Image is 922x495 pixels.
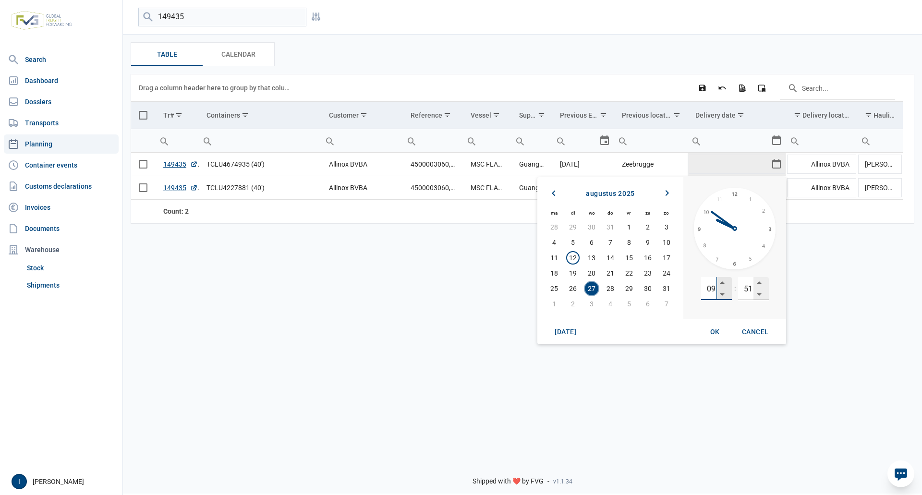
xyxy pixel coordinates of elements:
div: Search box [321,129,339,152]
td: donderdag 7 augustus 2025 [601,235,620,250]
td: Allinox BVBA [321,176,403,200]
td: zondag 31 augustus 2025 [657,281,676,296]
span: 1 [547,297,561,311]
td: woensdag 6 augustus 2025 [582,235,601,250]
td: maandag 18 augustus 2025 [545,266,564,281]
input: Filter cell [552,129,599,152]
td: Column Delivery date [688,102,786,129]
td: Column Containers [199,102,321,129]
span: Shipped with ❤️ by FVG [473,477,544,486]
th: za [638,206,657,219]
div: Select [599,129,610,152]
div: Today [547,323,584,340]
span: 2 [641,220,655,234]
td: vrijdag 5 september 2025 [619,296,638,312]
span: 15 [622,251,636,265]
span: 28 [547,220,561,234]
th: zo [657,206,676,219]
div: Delivery location [802,111,850,119]
div: Next month [658,185,676,202]
a: Dashboard [4,71,119,90]
span: 6 [641,297,655,311]
a: Dossiers [4,92,119,111]
div: Previous ETA [560,111,599,119]
span: 28 [604,282,617,295]
td: donderdag 21 augustus 2025 [601,266,620,281]
td: woensdag 27 augustus 2025 [582,281,601,296]
span: 11 [547,251,561,265]
td: Filter cell [786,129,857,153]
span: Show filter options for column 'Vessel' [493,111,500,119]
span: Cancel [742,328,769,336]
td: maandag 28 juli 2025 [545,219,564,235]
a: Planning [4,134,119,154]
td: Filter cell [403,129,463,153]
td: dinsdag 12 augustus 2025. Today [564,250,582,266]
td: Filter cell [511,129,552,153]
div: OK [700,323,730,340]
img: FVG - Global freight forwarding [8,7,76,34]
a: Stock [23,259,119,277]
td: Filter cell [857,129,903,153]
span: Table [157,48,177,60]
div: Search box [463,129,480,152]
td: dinsdag 29 juli 2025 [564,219,582,235]
div: Search box [614,129,631,152]
td: donderdag 4 september 2025 [601,296,620,312]
span: 31 [604,220,617,234]
td: Column Suppliers [511,102,552,129]
span: Calendar [221,48,255,60]
td: maandag 4 augustus 2025 [545,235,564,250]
span: 8 [622,236,636,249]
td: Column Previous ETA [552,102,615,129]
div: Select [771,129,782,152]
input: hours [701,277,716,300]
td: zaterdag 30 augustus 2025 [638,281,657,296]
td: woensdag 3 september 2025 [582,296,601,312]
td: Column Reference [403,102,463,129]
span: v1.1.34 [553,478,572,485]
input: Filter cell [403,129,463,152]
span: Show filter options for column 'Suppliers' [538,111,545,119]
td: Filter cell [156,129,199,153]
div: Column Chooser [753,79,770,97]
div: Export all data to Excel [733,79,751,97]
span: 4 [604,297,617,311]
div: Previous location [622,111,672,119]
div: Warehouse [4,240,119,259]
span: Show filter options for column 'Reference' [444,111,451,119]
span: Show filter options for column 'Containers' [242,111,249,119]
td: Filter cell [199,129,321,153]
div: Save changes [694,79,711,97]
span: 16 [641,251,655,265]
td: zondag 7 september 2025 [657,296,676,312]
span: augustus 2025 [586,190,634,197]
td: zondag 17 augustus 2025 [657,250,676,266]
td: donderdag 14 augustus 2025 [601,250,620,266]
span: Show filter options for column 'Delivery date' [737,111,744,119]
span: 5 [622,297,636,311]
td: Allinox BVBA [786,153,857,176]
div: Data grid with 2 rows and 11 columns [131,74,903,223]
span: 29 [566,220,580,234]
td: Guangdong Axa Home Co., Ltd. [511,153,552,176]
span: 2 [566,297,580,311]
div: Search box [156,129,173,152]
td: [PERSON_NAME] Transportonderneming [857,153,903,176]
a: Search [4,50,119,69]
div: Search box [857,129,874,152]
span: 1 [622,220,636,234]
div: Suppliers [519,111,536,119]
td: Filter cell [552,129,615,153]
td: Allinox BVBA [321,153,403,176]
span: Show filter options for column 'Tr#' [175,111,182,119]
div: Search box [552,129,570,152]
input: Filter cell [463,129,511,152]
span: 31 [660,282,673,295]
input: Filter cell [511,129,552,152]
td: zaterdag 9 augustus 2025 [638,235,657,250]
td: vrijdag 29 augustus 2025 [619,281,638,296]
div: Containers [206,111,240,119]
td: woensdag 20 augustus 2025 [582,266,601,281]
div: Select all [139,111,147,120]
